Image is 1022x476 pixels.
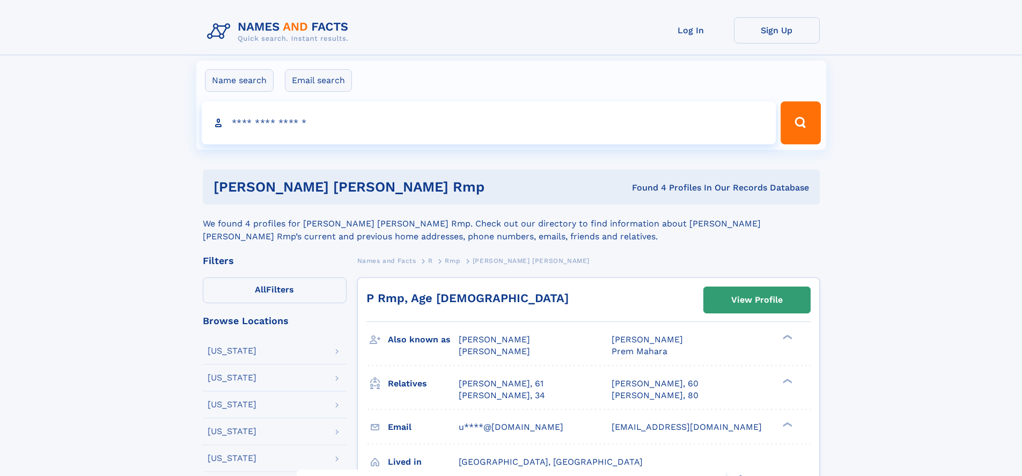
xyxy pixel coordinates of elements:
[612,334,683,345] span: [PERSON_NAME]
[731,288,783,312] div: View Profile
[780,421,793,428] div: ❯
[255,284,266,295] span: All
[208,427,256,436] div: [US_STATE]
[459,346,530,356] span: [PERSON_NAME]
[388,375,459,393] h3: Relatives
[388,418,459,436] h3: Email
[445,257,460,265] span: Rmp
[388,331,459,349] h3: Also known as
[428,254,433,267] a: R
[203,316,347,326] div: Browse Locations
[202,101,776,144] input: search input
[459,457,643,467] span: [GEOGRAPHIC_DATA], [GEOGRAPHIC_DATA]
[704,287,810,313] a: View Profile
[612,422,762,432] span: [EMAIL_ADDRESS][DOMAIN_NAME]
[428,257,433,265] span: R
[648,17,734,43] a: Log In
[208,374,256,382] div: [US_STATE]
[780,377,793,384] div: ❯
[203,277,347,303] label: Filters
[208,400,256,409] div: [US_STATE]
[445,254,460,267] a: Rmp
[285,69,352,92] label: Email search
[205,69,274,92] label: Name search
[558,182,809,194] div: Found 4 Profiles In Our Records Database
[459,334,530,345] span: [PERSON_NAME]
[357,254,416,267] a: Names and Facts
[203,204,820,243] div: We found 4 profiles for [PERSON_NAME] [PERSON_NAME] Rmp. Check out our directory to find informat...
[612,346,667,356] span: Prem Mahara
[366,291,569,305] a: P Rmp, Age [DEMOGRAPHIC_DATA]
[781,101,820,144] button: Search Button
[214,180,558,194] h1: [PERSON_NAME] [PERSON_NAME] Rmp
[612,378,699,390] a: [PERSON_NAME], 60
[734,17,820,43] a: Sign Up
[203,256,347,266] div: Filters
[203,17,357,46] img: Logo Names and Facts
[459,378,543,390] a: [PERSON_NAME], 61
[473,257,590,265] span: [PERSON_NAME] [PERSON_NAME]
[208,454,256,463] div: [US_STATE]
[612,390,699,401] a: [PERSON_NAME], 80
[208,347,256,355] div: [US_STATE]
[780,334,793,341] div: ❯
[388,453,459,471] h3: Lived in
[459,390,545,401] a: [PERSON_NAME], 34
